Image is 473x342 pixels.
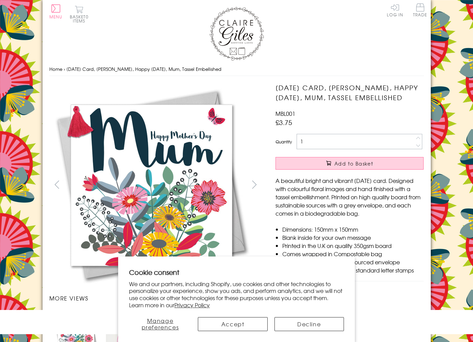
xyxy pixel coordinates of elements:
h3: More views [49,294,262,302]
span: › [64,66,65,72]
li: Printed in the U.K on quality 350gsm board [282,242,424,250]
button: next [247,177,262,192]
button: Basket0 items [70,5,89,23]
p: We and our partners, including Shopify, use cookies and other technologies to personalize your ex... [129,280,344,309]
button: Menu [49,4,63,19]
button: Decline [274,317,344,331]
a: Privacy Policy [174,301,210,309]
li: Blank inside for your own message [282,233,424,242]
a: Trade [413,3,427,18]
span: Menu [49,14,63,20]
li: Comes wrapped in Compostable bag [282,250,424,258]
img: Mother's Day Card, Bouquet, Happy Mother's Day, Mum, Tassel Embellished [262,83,466,287]
label: Quantity [275,139,292,145]
img: Mother's Day Card, Bouquet, Happy Mother's Day, Mum, Tassel Embellished [49,83,253,287]
img: Claire Giles Greetings Cards [209,7,264,61]
span: Add to Basket [334,160,373,167]
span: MBL001 [275,109,295,118]
a: Home [49,66,62,72]
button: Accept [198,317,267,331]
span: 0 items [73,14,89,24]
a: Log In [387,3,403,17]
span: [DATE] Card, [PERSON_NAME], Happy [DATE], Mum, Tassel Embellished [66,66,221,72]
button: Add to Basket [275,157,424,170]
h2: Cookie consent [129,267,344,277]
h1: [DATE] Card, [PERSON_NAME], Happy [DATE], Mum, Tassel Embellished [275,83,424,103]
p: A beautiful bright and vibrant [DATE] card. Designed with colourful floral images and hand finish... [275,176,424,217]
button: Manage preferences [129,317,191,331]
nav: breadcrumbs [49,62,424,76]
button: prev [49,177,65,192]
span: Trade [413,3,427,17]
span: Manage preferences [142,316,179,331]
span: £3.75 [275,118,292,127]
li: Dimensions: 150mm x 150mm [282,225,424,233]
